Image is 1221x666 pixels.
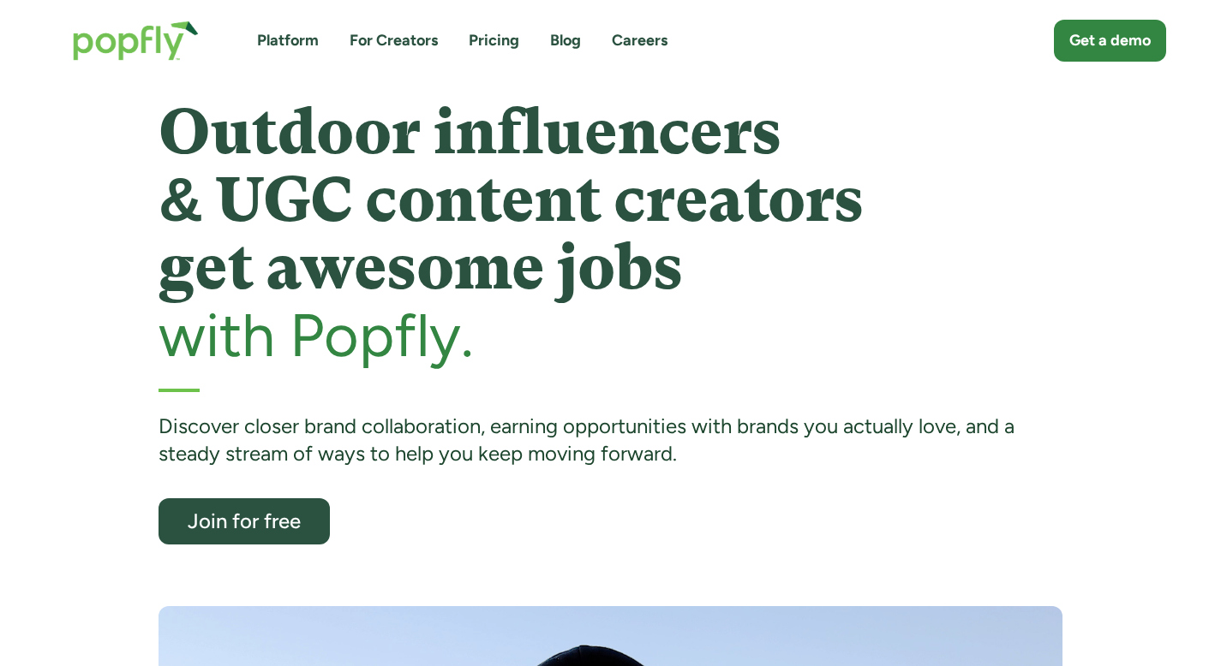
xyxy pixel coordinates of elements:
[56,3,216,78] a: home
[612,30,667,51] a: Careers
[159,413,1062,468] div: Discover closer brand collaboration, earning opportunities with brands you actually love, and a s...
[159,98,1062,302] h1: Outdoor influencers & UGC content creators get awesome jobs
[1054,20,1166,62] a: Get a demo
[469,30,519,51] a: Pricing
[1069,30,1151,51] div: Get a demo
[159,498,330,544] a: Join for free
[159,302,1062,368] h2: with Popfly.
[257,30,319,51] a: Platform
[174,510,314,532] div: Join for free
[550,30,581,51] a: Blog
[350,30,438,51] a: For Creators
